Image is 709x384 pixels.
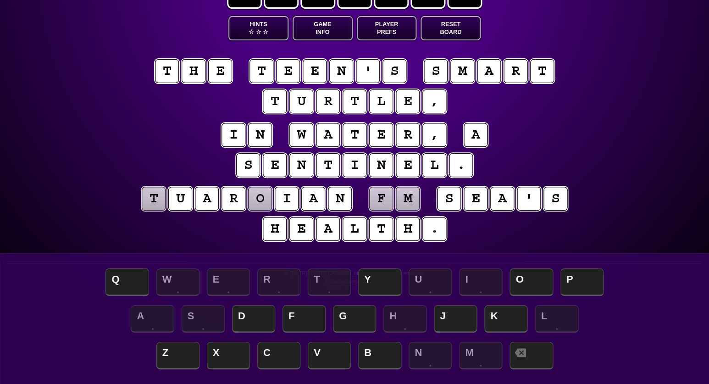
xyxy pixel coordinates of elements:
puzzle-tile: s [437,187,461,211]
span: K [484,305,527,333]
span: ☆ [249,28,254,36]
puzzle-tile: s [236,153,260,177]
puzzle-tile: r [396,123,420,147]
span: ☆ [255,28,261,36]
puzzle-tile: n [248,123,272,147]
puzzle-tile: r [504,59,527,83]
span: P [560,268,604,296]
puzzle-tile: . [422,217,446,241]
span: N [409,342,452,369]
puzzle-tile: t [530,59,554,83]
puzzle-tile: e [289,217,313,241]
span: Z [156,342,199,369]
puzzle-tile: a [316,217,340,241]
span: R [257,268,300,296]
span: Q [105,268,149,296]
puzzle-tile: a [195,187,219,211]
puzzle-tile: t [263,89,287,113]
span: I [459,268,502,296]
span: U [409,268,452,296]
puzzle-tile: i [222,123,245,147]
puzzle-tile: n [289,153,313,177]
puzzle-tile: , [422,89,446,113]
span: ☆ [263,28,268,36]
button: PlayerPrefs [357,16,417,40]
span: T [308,268,351,296]
puzzle-tile: , [422,123,446,147]
puzzle-tile: l [422,153,446,177]
puzzle-tile: m [396,187,420,211]
puzzle-tile: i [275,187,299,211]
puzzle-tile: ' [517,187,541,211]
puzzle-tile: a [477,59,501,83]
puzzle-tile: n [328,187,352,211]
puzzle-tile: h [263,217,287,241]
button: Hints☆ ☆ ☆ [228,16,288,40]
puzzle-tile: u [289,89,313,113]
button: ResetBoard [421,16,481,40]
puzzle-tile: t [343,89,366,113]
puzzle-tile: l [369,89,393,113]
puzzle-tile: e [303,59,327,83]
puzzle-tile: ' [356,59,380,83]
puzzle-tile: t [142,187,166,211]
span: X [207,342,250,369]
puzzle-tile: h [182,59,205,83]
span: Y [358,268,401,296]
puzzle-tile: m [450,59,474,83]
puzzle-tile: h [396,217,420,241]
puzzle-tile: e [396,89,420,113]
puzzle-tile: t [343,123,366,147]
puzzle-tile: n [369,153,393,177]
span: H [383,305,427,333]
span: A [131,305,174,333]
span: W [156,268,199,296]
puzzle-tile: a [301,187,325,211]
puzzle-tile: r [222,187,245,211]
puzzle-tile: o [248,187,272,211]
puzzle-tile: s [382,59,406,83]
span: B [358,342,401,369]
puzzle-tile: a [490,187,514,211]
span: E [207,268,250,296]
puzzle-tile: e [263,153,287,177]
span: G [333,305,376,333]
puzzle-tile: t [316,153,340,177]
puzzle-tile: i [343,153,366,177]
puzzle-tile: s [543,187,567,211]
puzzle-tile: e [208,59,232,83]
span: S [182,305,225,333]
puzzle-tile: w [289,123,313,147]
puzzle-tile: n [329,59,353,83]
puzzle-tile: t [369,217,393,241]
puzzle-tile: r [316,89,340,113]
puzzle-tile: e [369,123,393,147]
span: M [459,342,502,369]
span: V [308,342,351,369]
puzzle-tile: t [249,59,273,83]
puzzle-tile: e [464,187,487,211]
button: GameInfo [293,16,353,40]
span: F [282,305,326,333]
puzzle-tile: l [343,217,366,241]
puzzle-tile: f [369,187,393,211]
span: J [434,305,477,333]
span: D [232,305,275,333]
span: C [257,342,300,369]
span: O [510,268,553,296]
puzzle-tile: a [464,123,487,147]
puzzle-tile: t [155,59,179,83]
puzzle-tile: a [316,123,340,147]
puzzle-tile: s [424,59,448,83]
puzzle-tile: . [449,153,473,177]
puzzle-tile: e [276,59,300,83]
puzzle-tile: u [168,187,192,211]
span: L [535,305,578,333]
puzzle-tile: e [396,153,420,177]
